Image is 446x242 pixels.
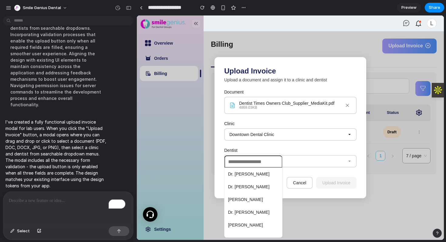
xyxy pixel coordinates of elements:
iframe: To enrich screen reader interactions, please activate Accessibility in Grammarly extension settings [137,15,444,240]
span: [PERSON_NAME] [91,207,126,212]
div: To enrich screen reader interactions, please activate Accessibility in Grammarly extension settings [3,192,133,224]
span: Dr. [PERSON_NAME] [91,169,133,174]
img: Apollo.io [296,69,306,80]
span: Preview [401,5,417,11]
a: Preview [397,3,421,12]
span: Dr. [PERSON_NAME] [91,156,133,161]
button: Share [425,3,444,12]
button: Smile Genius Dental [12,3,70,13]
span: Dr. [PERSON_NAME] [91,194,133,199]
span: l [293,4,296,12]
button: Select [7,226,33,236]
span: Smile Genius Dental [23,5,61,11]
span: Select [17,228,30,234]
span: [PERSON_NAME] [91,182,126,186]
span: Share [429,5,440,11]
p: I've created a fully functional upload invoice modal for lab users. When you click the "Upload In... [5,119,107,189]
